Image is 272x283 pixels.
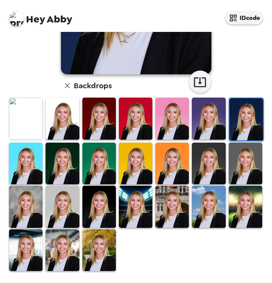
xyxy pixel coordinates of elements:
[26,12,45,26] span: Hey
[9,98,43,140] img: Original
[9,11,24,26] img: profile pic
[9,8,72,24] span: Abby
[74,80,112,92] h6: Backdrops
[225,11,263,24] button: IDcode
